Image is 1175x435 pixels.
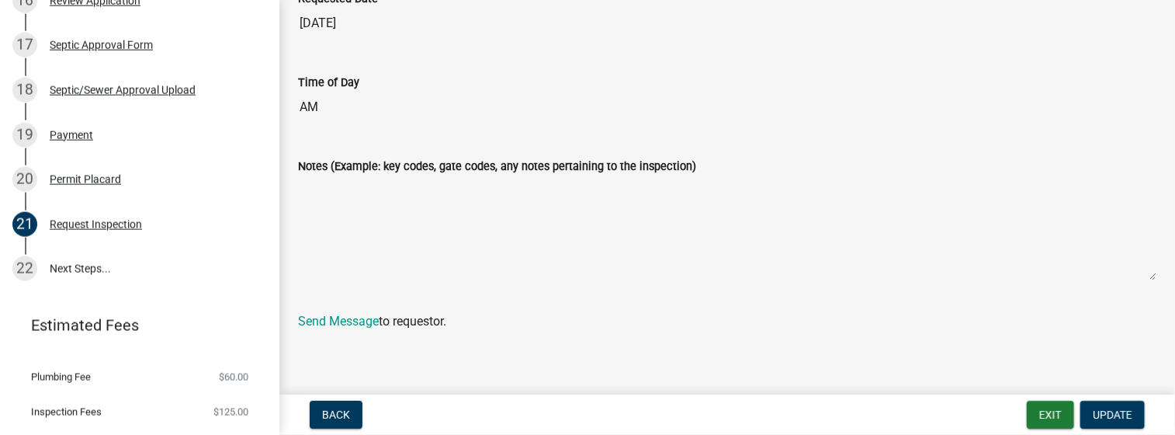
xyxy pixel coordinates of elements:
div: 20 [12,167,37,192]
div: Request Inspection [50,219,142,230]
button: Update [1080,401,1145,429]
div: 19 [12,123,37,148]
div: Payment [50,130,93,141]
span: Plumbing Fee [31,372,91,382]
div: 17 [12,33,37,57]
div: 21 [12,212,37,237]
div: Permit Placard [50,174,121,185]
div: 22 [12,256,37,281]
button: Back [310,401,362,429]
button: Exit [1027,401,1074,429]
div: 18 [12,78,37,103]
span: $60.00 [219,372,248,382]
div: Septic Approval Form [50,40,153,50]
div: Septic/Sewer Approval Upload [50,85,196,96]
label: Notes (Example: key codes, gate codes, any notes pertaining to the inspection) [298,162,696,172]
a: Estimated Fees [12,310,255,341]
label: Time of Day [298,78,359,89]
a: Send Message [298,314,379,329]
span: Update [1093,409,1132,421]
span: Back [322,409,350,421]
span: $125.00 [213,407,248,417]
span: Inspection Fees [31,407,102,417]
